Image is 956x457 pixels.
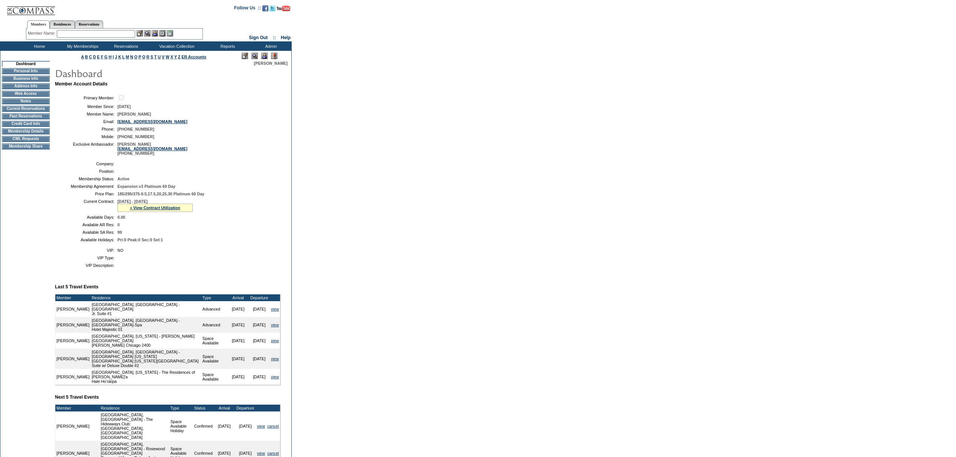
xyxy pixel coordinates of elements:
[58,112,114,116] td: Member Name:
[55,411,91,441] td: [PERSON_NAME]
[55,284,98,289] b: Last 5 Travel Events
[271,307,279,311] a: view
[181,55,206,59] a: ER Accounts
[271,356,279,361] a: view
[117,104,131,109] span: [DATE]
[234,5,261,14] td: Follow Us ::
[2,61,50,67] td: Dashboard
[249,349,270,369] td: [DATE]
[261,53,268,59] img: Impersonate
[55,317,91,333] td: [PERSON_NAME]
[60,41,104,51] td: My Memberships
[162,55,164,59] a: V
[28,30,57,37] div: Member Name:
[201,349,228,369] td: Space Available
[257,451,265,455] a: view
[91,301,201,317] td: [GEOGRAPHIC_DATA], [GEOGRAPHIC_DATA] - [GEOGRAPHIC_DATA] Jr. Suite #1
[55,66,205,81] img: pgTtlDashboard.gif
[242,53,248,59] img: Edit Mode
[159,30,166,37] img: Reservations
[58,256,114,260] td: VIP Type:
[113,55,114,59] a: I
[117,184,175,189] span: Expansion v3 Platinum 60 Day
[271,53,277,59] img: Log Concern/Member Elevation
[126,55,129,59] a: M
[122,55,125,59] a: L
[100,411,169,441] td: [GEOGRAPHIC_DATA], [GEOGRAPHIC_DATA] - The Hideaways Club: [GEOGRAPHIC_DATA], [GEOGRAPHIC_DATA] [...
[58,161,114,166] td: Company:
[58,119,114,124] td: Email:
[58,192,114,196] td: Price Plan:
[267,451,279,455] a: cancel
[117,142,187,155] span: [PERSON_NAME] [PHONE_NUMBER]
[17,41,60,51] td: Home
[58,94,114,101] td: Primary Member:
[91,333,201,349] td: [GEOGRAPHIC_DATA], [US_STATE] - [PERSON_NAME][GEOGRAPHIC_DATA] [PERSON_NAME] Chicago 2400
[151,55,153,59] a: S
[146,55,149,59] a: R
[201,294,228,301] td: Type
[75,20,103,28] a: Reservations
[58,127,114,131] td: Phone:
[201,301,228,317] td: Advanced
[91,294,201,301] td: Residence
[91,369,201,385] td: [GEOGRAPHIC_DATA], [US_STATE] - The Residences of [PERSON_NAME]'a Hale Ho’okipa
[205,41,248,51] td: Reports
[50,20,75,28] a: Residences
[117,230,122,235] span: 99
[130,206,180,210] a: » View Contract Utilization
[58,169,114,174] td: Position:
[115,55,117,59] a: J
[55,333,91,349] td: [PERSON_NAME]
[100,405,169,411] td: Residence
[2,128,50,134] td: Membership Details
[85,55,88,59] a: B
[117,146,187,151] a: [EMAIL_ADDRESS][DOMAIN_NAME]
[2,91,50,97] td: Web Access
[55,349,91,369] td: [PERSON_NAME]
[249,35,268,40] a: Sign Out
[55,81,108,87] b: Member Account Details
[201,369,228,385] td: Space Available
[117,222,120,227] span: 0
[81,55,84,59] a: A
[2,68,50,74] td: Personal Info
[281,35,291,40] a: Help
[167,30,173,37] img: b_calculator.gif
[2,113,50,119] td: Past Reservations
[214,411,235,441] td: [DATE]
[109,55,112,59] a: H
[117,119,187,124] a: [EMAIL_ADDRESS][DOMAIN_NAME]
[249,369,270,385] td: [DATE]
[55,301,91,317] td: [PERSON_NAME]
[93,55,96,59] a: D
[2,76,50,82] td: Business Info
[262,5,268,11] img: Become our fan on Facebook
[27,20,50,29] a: Members
[257,424,265,428] a: view
[193,411,214,441] td: Confirmed
[174,55,177,59] a: Y
[201,333,228,349] td: Space Available
[91,317,201,333] td: [GEOGRAPHIC_DATA], [GEOGRAPHIC_DATA] - [GEOGRAPHIC_DATA]-Spa Hotel Majestic 01
[104,41,147,51] td: Reservations
[2,83,50,89] td: Address Info
[91,349,201,369] td: [GEOGRAPHIC_DATA], [GEOGRAPHIC_DATA] - [GEOGRAPHIC_DATA] [US_STATE] [GEOGRAPHIC_DATA] [US_STATE][...
[271,323,279,327] a: view
[117,112,151,116] span: [PERSON_NAME]
[269,8,276,12] a: Follow us on Twitter
[249,317,270,333] td: [DATE]
[144,30,151,37] img: View
[166,55,169,59] a: W
[139,55,141,59] a: P
[154,55,157,59] a: T
[178,55,181,59] a: Z
[117,177,129,181] span: Active
[58,134,114,139] td: Mobile:
[277,6,290,11] img: Subscribe to our YouTube Channel
[58,248,114,253] td: VIP:
[277,8,290,12] a: Subscribe to our YouTube Channel
[269,5,276,11] img: Follow us on Twitter
[214,405,235,411] td: Arrival
[58,230,114,235] td: Available SA Res:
